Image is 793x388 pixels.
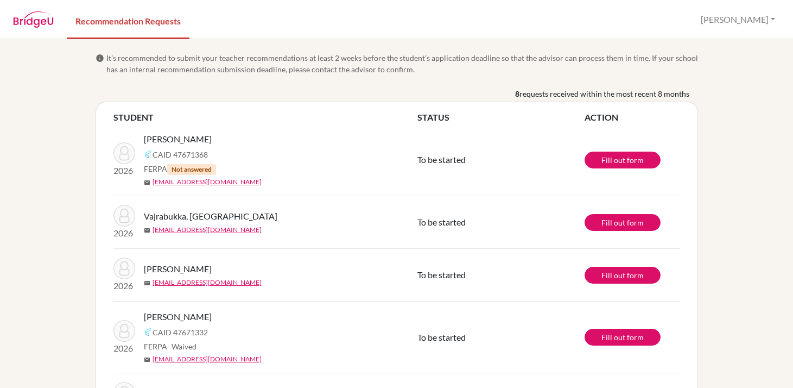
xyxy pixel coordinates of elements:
span: requests received within the most recent 8 months [519,88,689,99]
span: FERPA [144,163,216,175]
p: 2026 [113,279,135,292]
img: Chen, Breno [113,320,135,342]
a: Fill out form [585,214,661,231]
span: To be started [417,332,466,342]
a: Fill out form [585,152,661,168]
a: [EMAIL_ADDRESS][DOMAIN_NAME] [153,354,262,364]
a: Fill out form [585,329,661,346]
img: Common App logo [144,150,153,159]
span: To be started [417,217,466,227]
th: STATUS [417,111,585,124]
a: Recommendation Requests [67,2,189,39]
b: 8 [515,88,519,99]
p: 2026 [113,342,135,355]
span: It’s recommended to submit your teacher recommendations at least 2 weeks before the student’s app... [106,52,698,75]
span: CAID 47671332 [153,327,208,338]
span: [PERSON_NAME] [144,262,212,276]
span: To be started [417,154,466,165]
span: mail [144,356,150,363]
span: FERPA [144,341,196,352]
a: [EMAIL_ADDRESS][DOMAIN_NAME] [153,278,262,287]
th: STUDENT [113,111,417,124]
span: Vajrabukka, [GEOGRAPHIC_DATA] [144,210,277,223]
th: ACTION [585,111,680,124]
img: Vajrabukka, Alnum [113,205,135,227]
img: Common App logo [144,328,153,336]
span: mail [144,179,150,186]
p: 2026 [113,227,135,240]
span: info [96,54,104,62]
span: [PERSON_NAME] [144,133,212,146]
p: 2026 [113,164,135,177]
a: [EMAIL_ADDRESS][DOMAIN_NAME] [153,225,262,235]
span: Not answered [167,164,216,175]
span: mail [144,280,150,286]
span: CAID 47671368 [153,149,208,160]
span: mail [144,227,150,234]
a: [EMAIL_ADDRESS][DOMAIN_NAME] [153,177,262,187]
span: [PERSON_NAME] [144,310,212,323]
img: BridgeU logo [13,11,54,28]
span: - Waived [167,342,196,351]
button: [PERSON_NAME] [696,9,780,30]
span: To be started [417,270,466,280]
img: Tumur, Anand [113,142,135,164]
a: Fill out form [585,267,661,284]
img: Carter, Micah [113,258,135,279]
